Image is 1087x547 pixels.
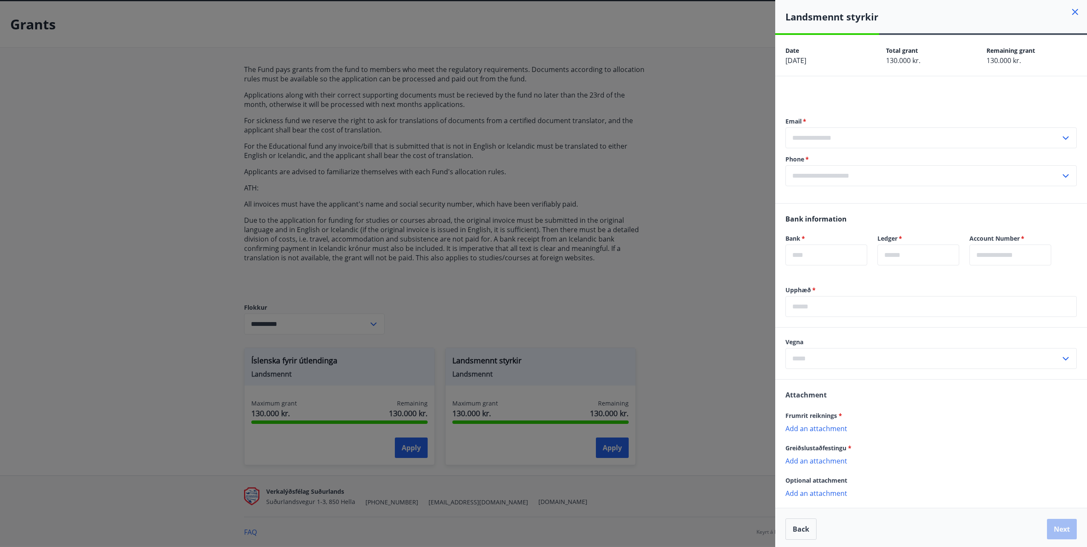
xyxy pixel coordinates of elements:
[785,117,1077,126] label: Email
[785,424,1077,432] p: Add an attachment
[785,56,806,65] span: [DATE]
[886,56,920,65] span: 130.000 kr.
[785,476,847,484] span: Optional attachment
[785,412,842,420] span: Frumrit reiknings
[785,286,1077,294] label: Upphæð
[785,489,1077,497] p: Add an attachment
[785,296,1077,317] div: Upphæð
[785,214,847,224] span: Bank information
[986,46,1035,55] span: Remaining grant
[785,46,799,55] span: Date
[785,456,1077,465] p: Add an attachment
[785,390,827,400] span: Attachment
[785,444,851,452] span: Greiðslustaðfestingu
[785,155,1077,164] label: Phone
[785,338,1077,346] label: Vegna
[886,46,918,55] span: Total grant
[986,56,1021,65] span: 130.000 kr.
[785,10,1087,23] h4: Landsmennt styrkir
[877,234,959,243] label: Ledger
[969,234,1051,243] label: Account Number
[785,234,867,243] label: Bank
[785,518,817,540] button: Back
